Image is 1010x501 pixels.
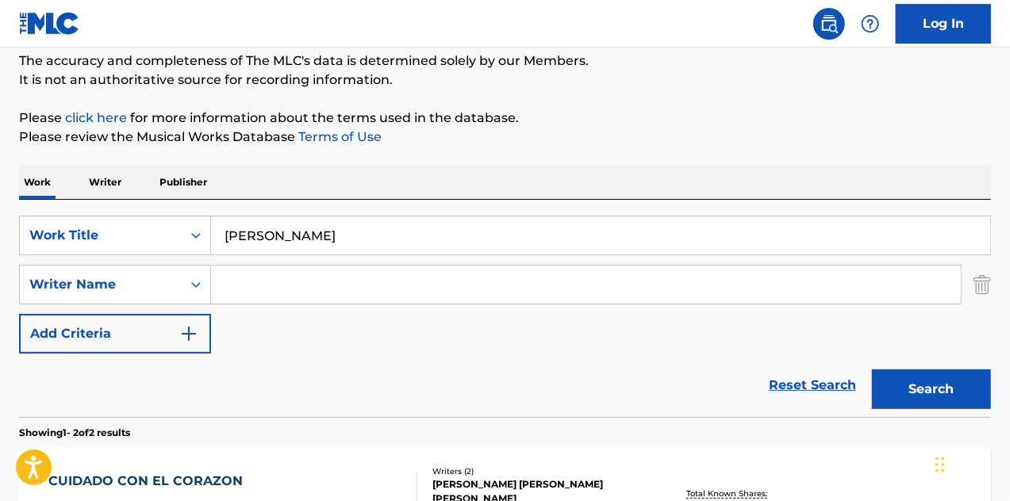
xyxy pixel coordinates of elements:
[813,8,845,40] a: Public Search
[820,14,839,33] img: search
[19,109,991,128] p: Please for more information about the terms used in the database.
[19,71,991,90] p: It is not an authoritative source for recording information.
[861,14,880,33] img: help
[19,426,130,440] p: Showing 1 - 2 of 2 results
[48,472,251,491] div: CUIDADO CON EL CORAZON
[19,12,80,35] img: MLC Logo
[65,110,127,125] a: click here
[19,52,991,71] p: The accuracy and completeness of The MLC's data is determined solely by our Members.
[29,226,172,245] div: Work Title
[931,425,1010,501] iframe: Chat Widget
[687,488,772,499] p: Total Known Shares:
[155,166,212,199] p: Publisher
[432,465,648,477] div: Writers ( 2 )
[761,368,864,403] a: Reset Search
[84,166,126,199] p: Writer
[854,8,886,40] div: Help
[179,324,198,343] img: 9d2ae6d4665cec9f34b9.svg
[29,275,172,294] div: Writer Name
[19,166,56,199] p: Work
[19,216,991,417] form: Search Form
[295,129,382,144] a: Terms of Use
[872,369,991,409] button: Search
[19,128,991,147] p: Please review the Musical Works Database
[935,441,945,488] div: Drag
[19,314,211,354] button: Add Criteria
[896,4,991,44] a: Log In
[974,265,991,304] img: Delete Criterion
